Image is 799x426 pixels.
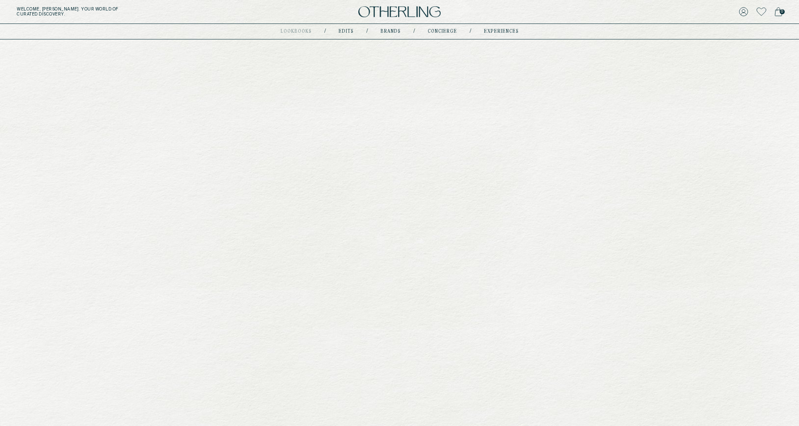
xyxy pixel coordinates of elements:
[281,29,312,34] a: lookbooks
[413,28,415,35] div: /
[339,29,354,34] a: Edits
[366,28,368,35] div: /
[780,9,785,14] span: 0
[470,28,471,35] div: /
[775,6,782,18] a: 0
[358,6,441,18] img: logo
[17,7,247,17] h5: Welcome, [PERSON_NAME] . Your world of curated discovery.
[381,29,401,34] a: Brands
[324,28,326,35] div: /
[428,29,457,34] a: concierge
[484,29,519,34] a: experiences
